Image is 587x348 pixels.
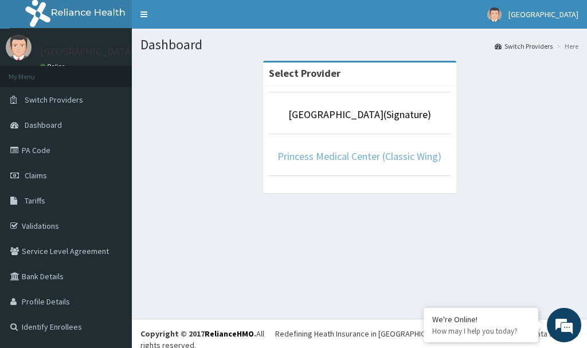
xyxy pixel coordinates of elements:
[277,150,441,163] a: Princess Medical Center (Classic Wing)
[269,67,341,80] strong: Select Provider
[495,41,553,51] a: Switch Providers
[25,120,62,130] span: Dashboard
[288,108,431,121] a: [GEOGRAPHIC_DATA](Signature)
[25,95,83,105] span: Switch Providers
[25,170,47,181] span: Claims
[40,62,68,71] a: Online
[275,328,578,339] div: Redefining Heath Insurance in [GEOGRAPHIC_DATA] using Telemedicine and Data Science!
[554,41,578,51] li: Here
[508,9,578,19] span: [GEOGRAPHIC_DATA]
[432,314,530,324] div: We're Online!
[487,7,502,22] img: User Image
[6,34,32,60] img: User Image
[40,46,135,57] p: [GEOGRAPHIC_DATA]
[432,326,530,336] p: How may I help you today?
[140,37,578,52] h1: Dashboard
[25,195,45,206] span: Tariffs
[205,329,254,339] a: RelianceHMO
[140,329,256,339] strong: Copyright © 2017 .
